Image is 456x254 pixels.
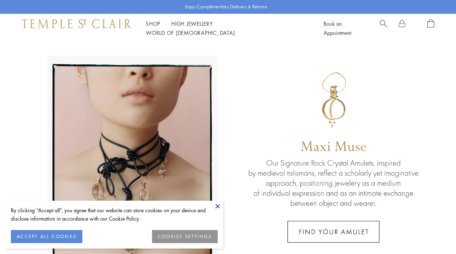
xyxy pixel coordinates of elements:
div: By clicking “Accept all”, you agree that our website can store cookies on your device and disclos... [11,206,218,223]
a: Search [380,19,387,37]
p: Enjoy Complimentary Delivery & Returns [185,3,267,11]
a: ShopShop [146,20,160,27]
nav: Main navigation [146,19,307,37]
button: ACCEPT ALL COOKIES [11,230,82,243]
a: Open Shopping Bag [427,19,434,37]
a: World of [DEMOGRAPHIC_DATA]World of [DEMOGRAPHIC_DATA] [146,29,235,36]
img: Temple St. Clair [22,19,131,28]
a: High JewelleryHigh Jewellery [171,20,213,27]
button: COOKIES SETTINGS [152,230,218,243]
a: Book an Appointment [324,20,351,36]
